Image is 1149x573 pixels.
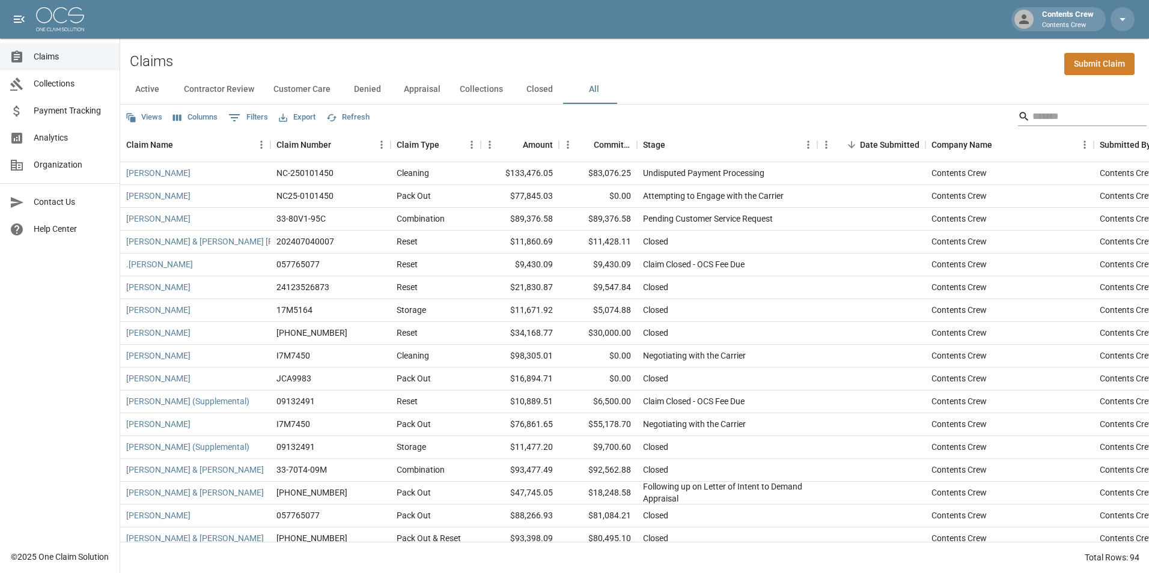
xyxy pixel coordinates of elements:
a: [PERSON_NAME] & [PERSON_NAME] [126,532,264,544]
button: Sort [331,136,348,153]
a: [PERSON_NAME] & [PERSON_NAME] [126,464,264,476]
button: Appraisal [394,75,450,104]
div: 09132491 [276,441,315,453]
a: [PERSON_NAME] [126,304,190,316]
div: Cleaning [397,167,429,179]
a: [PERSON_NAME] [126,281,190,293]
button: Sort [577,136,594,153]
div: $47,745.05 [481,482,559,505]
div: $98,305.01 [481,345,559,368]
div: $18,248.58 [559,482,637,505]
div: Pack Out [397,372,431,384]
div: Contents Crew [931,281,987,293]
div: Claim Number [270,128,391,162]
div: Pack Out [397,190,431,202]
div: Contents Crew [931,487,987,499]
div: Contents Crew [931,304,987,316]
div: $80,495.10 [559,527,637,550]
div: $11,860.69 [481,231,559,253]
button: Active [120,75,174,104]
div: Contents Crew [931,327,987,339]
div: I7M7450 [276,418,310,430]
button: Collections [450,75,513,104]
div: $11,477.20 [481,436,559,459]
div: Stage [643,128,665,162]
div: JCA9983 [276,372,311,384]
div: Claim Name [120,128,270,162]
button: Customer Care [264,75,340,104]
div: $92,562.88 [559,459,637,482]
div: $77,845.03 [481,185,559,208]
div: Following up on Letter of Intent to Demand Appraisal [643,481,811,505]
div: Closed [643,372,668,384]
a: .[PERSON_NAME] [126,258,193,270]
div: 057765077 [276,509,320,521]
button: Export [276,108,318,127]
button: Menu [1076,136,1094,154]
a: [PERSON_NAME] [126,190,190,202]
div: Claim Type [397,128,439,162]
div: Committed Amount [559,128,637,162]
a: [PERSON_NAME] (Supplemental) [126,441,249,453]
div: Company Name [925,128,1094,162]
button: Refresh [323,108,373,127]
button: Menu [817,136,835,154]
div: $16,894.71 [481,368,559,390]
div: Contents Crew [931,213,987,225]
div: $81,084.21 [559,505,637,527]
button: Menu [559,136,577,154]
a: [PERSON_NAME] [126,509,190,521]
div: Contents Crew [931,418,987,430]
span: Organization [34,159,110,171]
div: $83,076.25 [559,162,637,185]
h2: Claims [130,53,173,70]
div: I7M7450 [276,350,310,362]
div: Contents Crew [931,258,987,270]
div: $21,830.87 [481,276,559,299]
div: 057765077 [276,258,320,270]
div: Reset [397,327,418,339]
div: Pack Out & Reset [397,532,461,544]
div: $9,700.60 [559,436,637,459]
div: $93,398.09 [481,527,559,550]
span: Analytics [34,132,110,144]
div: $89,376.58 [481,208,559,231]
button: Sort [506,136,523,153]
div: Closed [643,532,668,544]
div: $10,889.51 [481,390,559,413]
span: Help Center [34,223,110,235]
div: Contents Crew [931,441,987,453]
div: dynamic tabs [120,75,1149,104]
div: $6,500.00 [559,390,637,413]
div: Claim Name [126,128,173,162]
div: Closed [643,327,668,339]
div: Contents Crew [931,235,987,247]
div: Claim Closed - OCS Fee Due [643,258,745,270]
div: Closed [643,235,668,247]
button: Show filters [225,108,271,127]
button: Sort [173,136,190,153]
a: [PERSON_NAME] & [PERSON_NAME] [PERSON_NAME] [126,235,330,247]
div: Amount [523,128,553,162]
span: Claims [34,50,110,63]
div: Company Name [931,128,992,162]
div: $30,000.00 [559,322,637,345]
div: Contents Crew [931,167,987,179]
div: NC25-0101450 [276,190,334,202]
div: Combination [397,213,445,225]
div: $9,430.09 [559,253,637,276]
div: Date Submitted [817,128,925,162]
div: Pack Out [397,509,431,521]
div: Contents Crew [931,350,987,362]
div: 01-008-115688 [276,327,347,339]
div: Contents Crew [931,532,987,544]
div: $55,178.70 [559,413,637,436]
div: Amount [481,128,559,162]
div: Reset [397,258,418,270]
div: NC-250101450 [276,167,334,179]
a: [PERSON_NAME] [126,350,190,362]
button: Menu [252,136,270,154]
div: Storage [397,441,426,453]
div: Reset [397,235,418,247]
div: Combination [397,464,445,476]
